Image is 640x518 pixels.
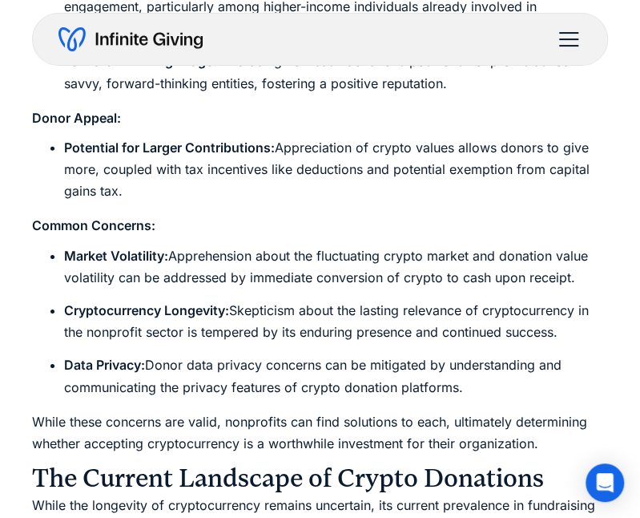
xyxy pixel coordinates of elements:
[64,51,608,94] li: Embracing non-cash donations positions nonprofits as tech-savvy, forward-thinking entities, foste...
[64,140,275,156] strong: Potential for Larger Contributions:
[32,411,608,455] p: While these concerns are valid, nonprofits can find solutions to each, ultimately determining whe...
[64,354,608,398] li: Donor data privacy concerns can be mitigated by understanding and communicating the privacy featu...
[58,26,203,52] a: home
[32,217,155,233] strong: Common Concerns:
[64,357,145,373] strong: Data Privacy:
[32,463,608,495] h3: The Current Landscape of Crypto Donations
[549,20,582,59] div: menu
[64,137,608,203] li: Appreciation of crypto values allows donors to give more, coupled with tax incentives like deduct...
[586,463,624,502] div: Open Intercom Messenger
[32,110,121,126] strong: Donor Appeal:
[64,245,608,289] li: Apprehension about the fluctuating crypto market and donation value volatility can be addressed b...
[64,248,168,264] strong: Market Volatility:
[64,302,229,318] strong: Cryptocurrency Longevity:
[64,300,608,343] li: Skepticism about the lasting relevance of cryptocurrency in the nonprofit sector is tempered by i...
